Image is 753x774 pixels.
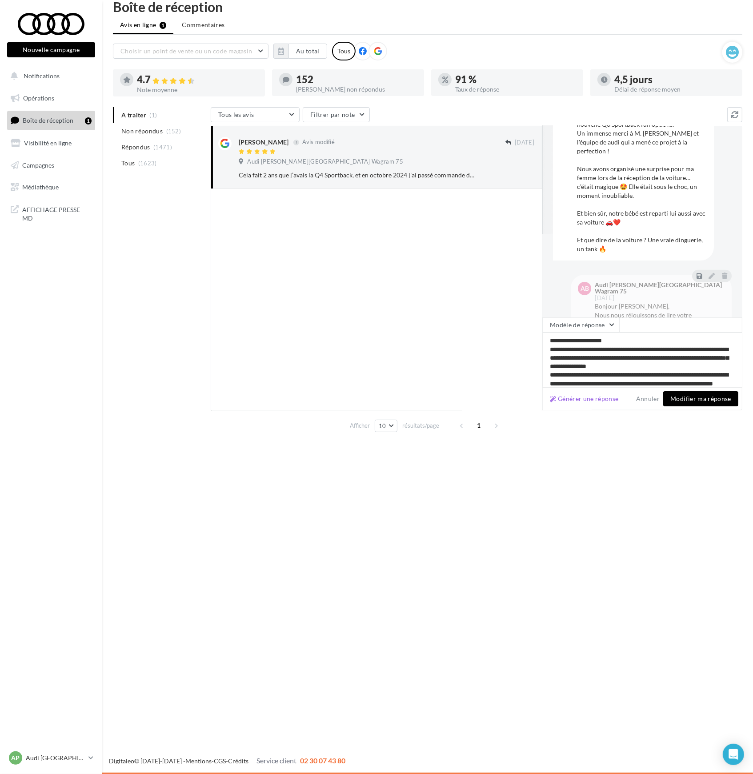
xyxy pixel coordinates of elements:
[7,42,95,57] button: Nouvelle campagne
[5,156,97,175] a: Campagnes
[332,42,356,60] div: Tous
[288,44,327,59] button: Au total
[303,107,370,122] button: Filtrer par note
[300,756,345,765] span: 02 30 07 43 80
[137,75,258,85] div: 4.7
[121,159,135,168] span: Tous
[5,200,97,226] a: AFFICHAGE PRESSE MD
[472,418,486,433] span: 1
[239,138,288,147] div: [PERSON_NAME]
[595,295,614,301] span: [DATE]
[166,128,181,135] span: (152)
[455,75,576,84] div: 91 %
[577,102,707,253] div: Cela fait 2 ans que j’avais la Q4 Sportback, et en octobre 2024 j’ai passé commande de la nouvell...
[85,117,92,124] div: 1
[120,47,252,55] span: Choisir un point de vente ou un code magasin
[542,317,620,333] button: Modèle de réponse
[633,393,663,404] button: Annuler
[113,44,268,59] button: Choisir un point de vente ou un code magasin
[296,75,417,84] div: 152
[23,94,54,102] span: Opérations
[614,75,735,84] div: 4,5 jours
[22,204,92,223] span: AFFICHAGE PRESSE MD
[24,72,60,80] span: Notifications
[239,171,477,180] div: Cela fait 2 ans que j’avais la Q4 Sportback, et en octobre 2024 j’ai passé commande de la nouvell...
[595,302,725,400] div: Bonjour [PERSON_NAME], Nous nous réjouissons de lire votre enthousiasme et de vous savoir pleinem...
[228,757,248,765] a: Crédits
[24,139,72,147] span: Visibilité en ligne
[256,756,296,765] span: Service client
[273,44,327,59] button: Au total
[379,422,386,429] span: 10
[23,116,73,124] span: Boîte de réception
[218,111,254,118] span: Tous les avis
[614,86,735,92] div: Délai de réponse moyen
[663,391,738,406] button: Modifier ma réponse
[5,89,97,108] a: Opérations
[109,757,345,765] span: © [DATE]-[DATE] - - -
[375,420,397,432] button: 10
[12,754,20,762] span: AP
[581,284,589,293] span: AB
[302,139,335,146] span: Avis modifié
[121,127,163,136] span: Non répondus
[296,86,417,92] div: [PERSON_NAME] non répondus
[185,757,212,765] a: Mentions
[5,67,93,85] button: Notifications
[138,160,157,167] span: (1623)
[5,178,97,197] a: Médiathèque
[7,750,95,766] a: AP Audi [GEOGRAPHIC_DATA] 17
[402,421,439,430] span: résultats/page
[5,111,97,130] a: Boîte de réception1
[350,421,370,430] span: Afficher
[546,393,622,404] button: Générer une réponse
[182,20,224,29] span: Commentaires
[211,107,300,122] button: Tous les avis
[109,757,134,765] a: Digitaleo
[22,161,54,168] span: Campagnes
[515,139,534,147] span: [DATE]
[247,158,403,166] span: Audi [PERSON_NAME][GEOGRAPHIC_DATA] Wagram 75
[137,87,258,93] div: Note moyenne
[723,744,744,765] div: Open Intercom Messenger
[22,183,59,191] span: Médiathèque
[214,757,226,765] a: CGS
[121,143,150,152] span: Répondus
[5,134,97,152] a: Visibilité en ligne
[595,282,723,294] div: Audi [PERSON_NAME][GEOGRAPHIC_DATA] Wagram 75
[26,754,85,762] p: Audi [GEOGRAPHIC_DATA] 17
[153,144,172,151] span: (1471)
[455,86,576,92] div: Taux de réponse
